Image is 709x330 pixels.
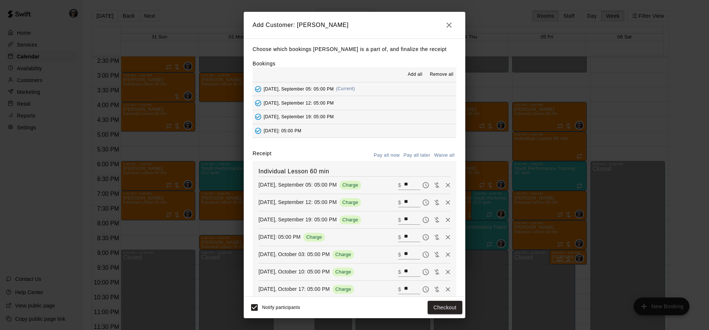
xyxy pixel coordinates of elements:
p: $ [398,234,401,241]
span: Pay later [420,181,431,188]
button: Remove [442,214,453,225]
span: Waive payment [431,234,442,240]
button: Remove all [427,69,456,81]
p: [DATE], October 10: 05:00 PM [258,268,330,275]
span: [DATE], September 12: 05:00 PM [264,100,334,105]
span: [DATE]: 05:00 PM [264,128,301,133]
p: $ [398,251,401,258]
span: Waive payment [431,199,442,205]
p: [DATE], September 05: 05:00 PM [258,181,337,188]
button: Added - Collect Payment [253,111,264,122]
button: Added - Collect Payment[DATE], September 05: 05:00 PM(Current) [253,82,456,96]
span: Waive payment [431,216,442,222]
h2: Add Customer: [PERSON_NAME] [244,12,465,38]
span: Pay later [420,286,431,292]
span: (Current) [336,86,355,91]
span: Waive payment [431,286,442,292]
span: Charge [303,234,325,240]
button: Remove [442,249,453,260]
p: $ [398,181,401,189]
span: [DATE], September 19: 05:00 PM [264,114,334,119]
button: Pay all now [372,150,402,161]
button: Remove [442,284,453,295]
p: [DATE], October 03: 05:00 PM [258,251,330,258]
button: Added - Collect Payment [253,98,264,109]
p: $ [398,199,401,206]
span: Pay later [420,234,431,240]
button: Added - Collect Payment [253,125,264,136]
p: [DATE], October 17: 05:00 PM [258,285,330,293]
p: [DATE], September 12: 05:00 PM [258,198,337,206]
span: [DATE], September 05: 05:00 PM [264,86,334,91]
span: Notify participants [262,305,300,310]
button: Added - Collect Payment [253,84,264,95]
span: Pay later [420,268,431,275]
button: Remove [442,180,453,191]
button: Added - Collect Payment[DATE]: 05:00 PM [253,124,456,138]
span: Waive payment [431,251,442,257]
p: Choose which bookings [PERSON_NAME] is a part of, and finalize the receipt [253,45,456,54]
span: Charge [339,200,361,205]
p: $ [398,268,401,276]
span: Charge [332,286,354,292]
button: Added - Collect Payment[DATE], September 19: 05:00 PM [253,110,456,124]
span: Pay later [420,199,431,205]
span: Charge [339,217,361,222]
button: Checkout [428,301,462,314]
h6: Individual Lesson 60 min [258,167,451,176]
button: Pay all later [402,150,432,161]
p: $ [398,286,401,293]
p: [DATE]: 05:00 PM [258,233,301,241]
label: Receipt [253,150,271,161]
span: Charge [332,269,354,275]
p: [DATE], September 19: 05:00 PM [258,216,337,223]
span: Pay later [420,251,431,257]
button: Remove [442,266,453,278]
p: $ [398,216,401,224]
button: Add all [403,69,427,81]
span: Pay later [420,216,431,222]
button: Remove [442,232,453,243]
span: Add all [408,71,422,78]
button: Waive all [432,150,456,161]
span: Charge [339,182,361,188]
button: Added - Collect Payment[DATE], September 12: 05:00 PM [253,96,456,110]
span: Waive payment [431,268,442,275]
span: Remove all [430,71,453,78]
span: Waive payment [431,181,442,188]
label: Bookings [253,61,275,67]
span: Charge [332,252,354,257]
button: Remove [442,197,453,208]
